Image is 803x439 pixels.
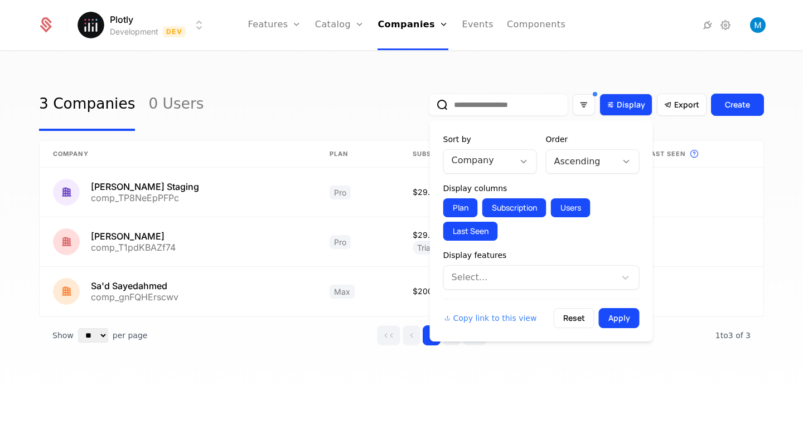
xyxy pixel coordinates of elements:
span: 3 [715,331,751,340]
button: Display [599,94,652,116]
div: Development [110,26,158,37]
th: Company [40,140,316,168]
select: Select page size [78,328,108,343]
span: Show [52,330,74,341]
button: Reset [554,308,594,328]
a: Integrations [701,18,714,32]
div: Page navigation [377,325,486,345]
button: Select environment [81,13,206,37]
button: Open user button [750,17,766,33]
span: per page [113,330,148,341]
div: Display features [443,250,640,261]
a: Settings [719,18,732,32]
img: Matthew Brown [750,17,766,33]
th: Plan [316,140,399,168]
button: Filter options [573,94,595,115]
span: Copy link to this view [453,313,537,324]
div: Select... [452,271,610,284]
button: Users [551,198,591,217]
span: Dev [163,26,186,37]
div: Display columns [443,183,640,194]
button: Copy link to this view [443,313,537,324]
span: 1 to 3 of [715,331,746,340]
button: Go to page 1 [423,325,441,345]
button: Go to previous page [403,325,420,345]
span: Plotly [110,13,133,26]
span: Last seen [647,149,686,159]
button: Last Seen [443,222,498,241]
span: Export [674,99,699,110]
div: Display [430,120,653,342]
button: Go to first page [377,325,400,345]
button: Plan [443,198,478,217]
button: Export [657,94,707,116]
a: 0 Users [148,79,204,131]
div: Table pagination [39,316,764,354]
a: 3 Companies [39,79,135,131]
button: Subscription [482,198,546,217]
span: Display [617,99,645,110]
span: Subscription [413,149,465,159]
button: Create [711,94,764,116]
div: Create [725,99,750,110]
button: Apply [599,308,640,328]
div: Order [546,134,640,145]
div: Sort by [443,134,537,145]
img: Plotly [78,12,104,38]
